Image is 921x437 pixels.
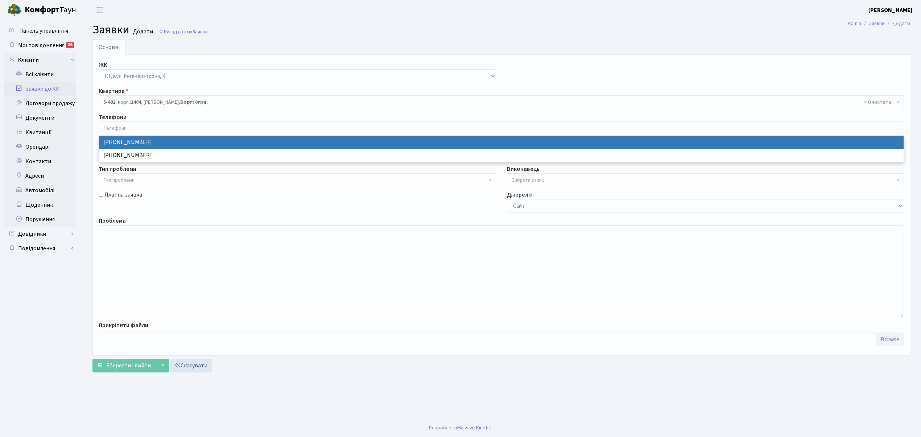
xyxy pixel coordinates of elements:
span: <b>5-482</b>, корп.: <b>1404</b>, Стрельнікова Ольга Юхимівна, <b>Борг: 0грн.</b> [103,99,895,106]
a: Порушення [4,212,76,227]
span: Таун [25,4,76,16]
label: Квартира [99,87,128,95]
a: Мої повідомлення36 [4,38,76,53]
button: Зберегти і вийти [92,359,156,372]
div: 36 [66,42,74,48]
label: Виконавець [507,165,540,173]
b: [PERSON_NAME] [868,6,912,14]
a: Клієнти [4,53,76,67]
input: Телефони [99,122,904,135]
a: Всі клієнти [4,67,76,82]
b: 1404 [131,99,141,106]
a: Скасувати [170,359,212,372]
span: Тип проблеми [103,177,135,184]
a: Адреси [4,169,76,183]
li: [PHONE_NUMBER] [99,149,903,162]
label: Телефони [99,113,127,121]
img: logo.png [7,3,22,17]
label: Тип проблеми [99,165,136,173]
span: Зберегти і вийти [106,362,151,370]
span: Заявки [192,28,208,35]
a: Орендарі [4,140,76,154]
small: Додати . [132,28,155,35]
b: 5-482 [103,99,115,106]
b: Борг: 0грн. [180,99,208,106]
a: Заявки [869,20,885,27]
span: Панель управління [19,27,68,35]
label: Проблема [99,217,126,225]
li: Додати [885,20,910,28]
label: Джерело [507,190,532,199]
span: Вибрати запис [512,177,544,184]
a: Щоденник [4,198,76,212]
a: [PERSON_NAME] [868,6,912,15]
a: Довідники [4,227,76,241]
button: Переключити навігацію [91,4,109,16]
a: Massive Kinetic [457,424,491,432]
a: Основні [92,40,126,55]
a: Повідомлення [4,241,76,256]
a: Контакти [4,154,76,169]
a: Документи [4,111,76,125]
a: Назад до всіхЗаявки [159,28,208,35]
label: Прикріпити файли [99,321,148,330]
span: <b>5-482</b>, корп.: <b>1404</b>, Стрельнікова Ольга Юхимівна, <b>Борг: 0грн.</b> [99,95,904,109]
div: Розроблено . [429,424,492,432]
a: Admin [848,20,861,27]
b: Комфорт [25,4,59,16]
span: Заявки [92,21,129,38]
label: Платна заявка [104,190,142,199]
span: Видалити всі елементи [864,99,891,106]
a: Автомобілі [4,183,76,198]
li: [PHONE_NUMBER] [99,136,903,149]
span: Мої повідомлення [18,41,65,49]
nav: breadcrumb [837,16,921,31]
label: ЖК [99,61,107,69]
a: Квитанції [4,125,76,140]
a: Панель управління [4,24,76,38]
a: Заявки до КК [4,82,76,96]
a: Договори продажу [4,96,76,111]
